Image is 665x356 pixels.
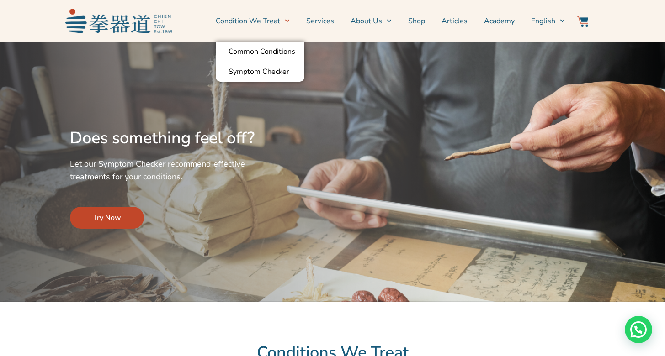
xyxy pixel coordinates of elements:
[442,10,468,32] a: Articles
[93,212,121,223] span: Try Now
[351,10,392,32] a: About Us
[408,10,425,32] a: Shop
[531,10,565,32] a: English
[484,10,515,32] a: Academy
[216,62,304,82] a: Symptom Checker
[177,10,565,32] nav: Menu
[577,16,588,27] img: Website Icon-03
[216,42,304,82] ul: Condition We Treat
[306,10,334,32] a: Services
[216,42,304,62] a: Common Conditions
[216,10,290,32] a: Condition We Treat
[70,157,275,183] p: Let our Symptom Checker recommend effective treatments for your conditions.
[70,207,144,229] a: Try Now
[531,16,555,26] span: English
[70,128,275,148] h2: Does something feel off?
